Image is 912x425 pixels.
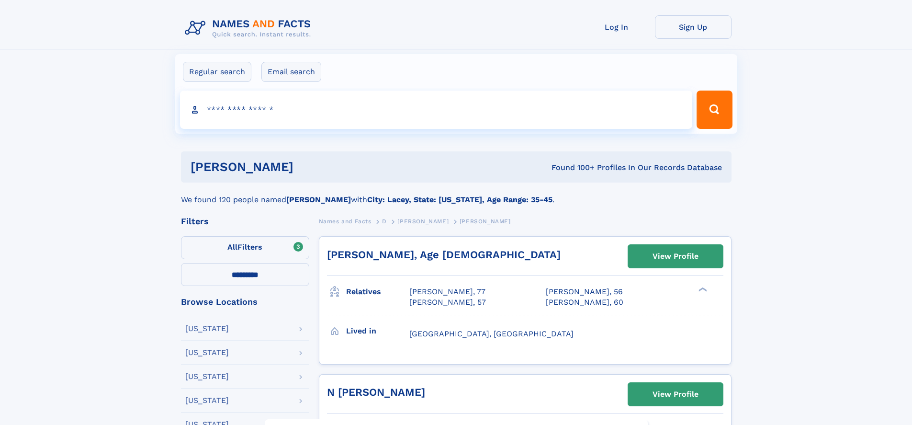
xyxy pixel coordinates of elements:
[628,245,723,268] a: View Profile
[409,329,574,338] span: [GEOGRAPHIC_DATA], [GEOGRAPHIC_DATA]
[185,349,229,356] div: [US_STATE]
[696,287,708,293] div: ❯
[460,218,511,225] span: [PERSON_NAME]
[181,183,732,206] div: We found 120 people named with .
[422,162,722,173] div: Found 100+ Profiles In Our Records Database
[319,215,372,227] a: Names and Facts
[180,91,693,129] input: search input
[181,217,309,226] div: Filters
[546,287,623,297] a: [PERSON_NAME], 56
[397,215,449,227] a: [PERSON_NAME]
[286,195,351,204] b: [PERSON_NAME]
[181,15,319,41] img: Logo Names and Facts
[181,298,309,306] div: Browse Locations
[409,297,486,308] a: [PERSON_NAME], 57
[227,242,237,252] span: All
[409,287,485,297] a: [PERSON_NAME], 77
[367,195,552,204] b: City: Lacey, State: [US_STATE], Age Range: 35-45
[327,386,425,398] a: N [PERSON_NAME]
[185,373,229,380] div: [US_STATE]
[185,325,229,333] div: [US_STATE]
[183,62,251,82] label: Regular search
[382,215,387,227] a: D
[578,15,655,39] a: Log In
[346,323,409,339] h3: Lived in
[327,249,561,261] a: [PERSON_NAME], Age [DEMOGRAPHIC_DATA]
[655,15,732,39] a: Sign Up
[653,245,698,267] div: View Profile
[382,218,387,225] span: D
[628,383,723,406] a: View Profile
[653,383,698,405] div: View Profile
[181,236,309,259] label: Filters
[185,397,229,404] div: [US_STATE]
[697,91,732,129] button: Search Button
[397,218,449,225] span: [PERSON_NAME]
[191,161,423,173] h1: [PERSON_NAME]
[261,62,321,82] label: Email search
[546,297,623,308] a: [PERSON_NAME], 60
[346,284,409,300] h3: Relatives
